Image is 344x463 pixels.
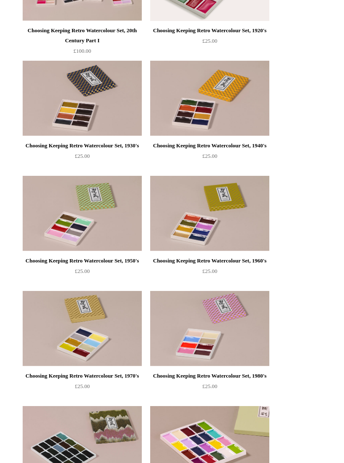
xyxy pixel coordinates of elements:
div: Choosing Keeping Retro Watercolour Set, 1930's [25,141,140,151]
a: Choosing Keeping Retro Watercolour Set, 1980's £25.00 [150,371,269,405]
span: £25.00 [75,268,90,274]
div: Choosing Keeping Retro Watercolour Set, 1980's [152,371,267,381]
a: Choosing Keeping Retro Watercolour Set, 1950's £25.00 [23,256,142,290]
a: Choosing Keeping Retro Watercolour Set, 1970's £25.00 [23,371,142,405]
img: Choosing Keeping Retro Watercolour Set, 1950's [23,176,142,251]
span: £100.00 [73,48,91,54]
span: £25.00 [202,383,217,389]
a: Choosing Keeping Retro Watercolour Set, 1970's Choosing Keeping Retro Watercolour Set, 1970's [23,291,142,366]
span: £25.00 [202,153,217,159]
span: £25.00 [202,268,217,274]
img: Choosing Keeping Retro Watercolour Set, 1970's [23,291,142,366]
a: Choosing Keeping Retro Watercolour Set, 1960's £25.00 [150,256,269,290]
div: Choosing Keeping Retro Watercolour Set, 20th Century Part I [25,26,140,46]
img: Choosing Keeping Retro Watercolour Set, 1930's [23,61,142,136]
a: Choosing Keeping Retro Watercolour Set, 1950's Choosing Keeping Retro Watercolour Set, 1950's [23,176,142,251]
span: £25.00 [202,38,217,44]
div: Choosing Keeping Retro Watercolour Set, 1970's [25,371,140,381]
div: Choosing Keeping Retro Watercolour Set, 1920's [152,26,267,36]
a: Choosing Keeping Retro Watercolour Set, 1930's Choosing Keeping Retro Watercolour Set, 1930's [23,61,142,136]
a: Choosing Keeping Retro Watercolour Set, 20th Century Part I £100.00 [23,26,142,60]
span: £25.00 [75,153,90,159]
span: £25.00 [75,383,90,389]
a: Choosing Keeping Retro Watercolour Set, 1960's Choosing Keeping Retro Watercolour Set, 1960's [150,176,269,251]
div: Choosing Keeping Retro Watercolour Set, 1960's [152,256,267,266]
a: Choosing Keeping Retro Watercolour Set, 1920's £25.00 [150,26,269,60]
a: Choosing Keeping Retro Watercolour Set, 1930's £25.00 [23,141,142,175]
img: Choosing Keeping Retro Watercolour Set, 1940's [150,61,269,136]
img: Choosing Keeping Retro Watercolour Set, 1980's [150,291,269,366]
a: Choosing Keeping Retro Watercolour Set, 1980's Choosing Keeping Retro Watercolour Set, 1980's [150,291,269,366]
div: Choosing Keeping Retro Watercolour Set, 1940's [152,141,267,151]
img: Choosing Keeping Retro Watercolour Set, 1960's [150,176,269,251]
a: Choosing Keeping Retro Watercolour Set, 1940's £25.00 [150,141,269,175]
div: Choosing Keeping Retro Watercolour Set, 1950's [25,256,140,266]
a: Choosing Keeping Retro Watercolour Set, 1940's Choosing Keeping Retro Watercolour Set, 1940's [150,61,269,136]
